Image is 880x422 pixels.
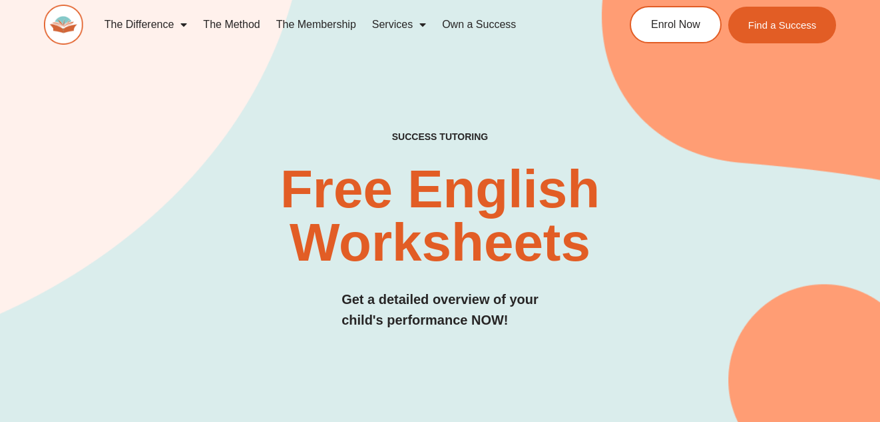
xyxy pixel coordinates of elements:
[341,289,539,331] h3: Get a detailed overview of your child's performance NOW!
[178,163,701,269] h2: Free English Worksheets​
[434,9,524,40] a: Own a Success
[268,9,364,40] a: The Membership
[728,7,836,43] a: Find a Success
[630,6,722,43] a: Enrol Now
[97,9,196,40] a: The Difference
[651,19,700,30] span: Enrol Now
[364,9,434,40] a: Services
[323,131,557,143] h4: SUCCESS TUTORING​
[195,9,268,40] a: The Method
[97,9,584,40] nav: Menu
[748,20,816,30] span: Find a Success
